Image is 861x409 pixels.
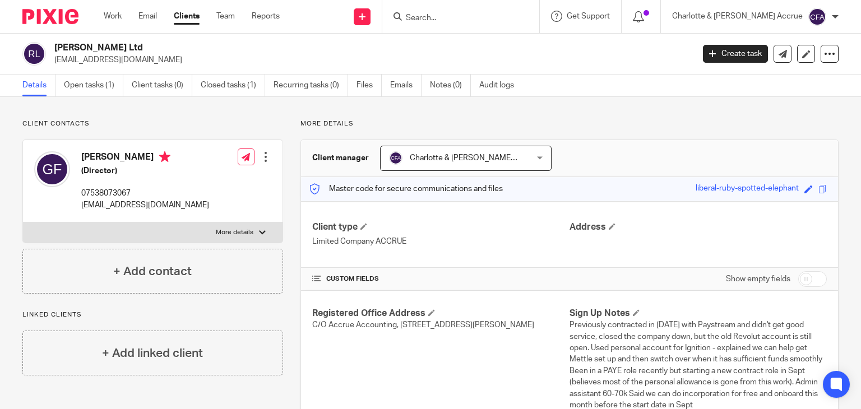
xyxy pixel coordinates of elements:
[159,151,170,162] i: Primary
[570,221,827,233] h4: Address
[312,236,570,247] p: Limited Company ACCRUE
[405,13,506,24] input: Search
[138,11,157,22] a: Email
[672,11,803,22] p: Charlotte & [PERSON_NAME] Accrue
[54,42,560,54] h2: [PERSON_NAME] Ltd
[274,75,348,96] a: Recurring tasks (0)
[430,75,471,96] a: Notes (0)
[300,119,839,128] p: More details
[726,273,790,285] label: Show empty fields
[479,75,522,96] a: Audit logs
[104,11,122,22] a: Work
[22,119,283,128] p: Client contacts
[252,11,280,22] a: Reports
[312,275,570,283] h4: CUSTOM FIELDS
[81,188,209,199] p: 07538073067
[174,11,200,22] a: Clients
[703,45,768,63] a: Create task
[113,263,192,280] h4: + Add contact
[696,183,799,196] div: liberal-ruby-spotted-elephant
[64,75,123,96] a: Open tasks (1)
[312,152,369,164] h3: Client manager
[309,183,503,194] p: Master code for secure communications and files
[808,8,826,26] img: svg%3E
[312,308,570,319] h4: Registered Office Address
[81,199,209,211] p: [EMAIL_ADDRESS][DOMAIN_NAME]
[201,75,265,96] a: Closed tasks (1)
[81,165,209,176] h5: (Director)
[357,75,382,96] a: Files
[312,221,570,233] h4: Client type
[54,54,686,66] p: [EMAIL_ADDRESS][DOMAIN_NAME]
[570,308,827,319] h4: Sign Up Notes
[22,310,283,319] p: Linked clients
[312,321,534,329] span: C/O Accrue Accounting, [STREET_ADDRESS][PERSON_NAME]
[216,11,235,22] a: Team
[567,12,610,20] span: Get Support
[216,228,253,237] p: More details
[390,75,422,96] a: Emails
[22,75,55,96] a: Details
[102,345,203,362] h4: + Add linked client
[22,42,46,66] img: svg%3E
[34,151,70,187] img: svg%3E
[389,151,402,165] img: svg%3E
[22,9,78,24] img: Pixie
[570,321,822,409] span: Previously contracted in [DATE] with Paystream and didn't get good service, closed the company do...
[410,154,540,162] span: Charlotte & [PERSON_NAME] Accrue
[132,75,192,96] a: Client tasks (0)
[81,151,209,165] h4: [PERSON_NAME]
